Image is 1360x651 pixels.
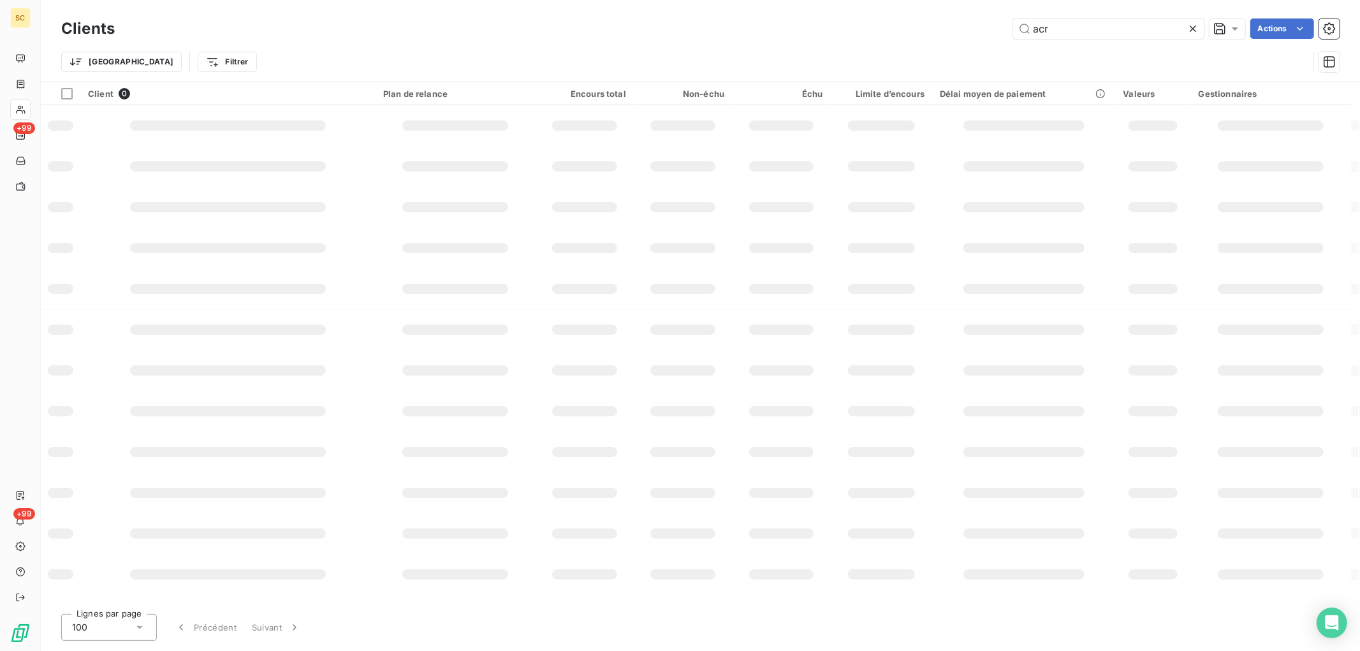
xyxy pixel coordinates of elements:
[61,52,182,72] button: [GEOGRAPHIC_DATA]
[383,89,528,99] div: Plan de relance
[88,89,113,99] span: Client
[940,89,1108,99] div: Délai moyen de paiement
[1250,18,1314,39] button: Actions
[1199,89,1343,99] div: Gestionnaires
[641,89,724,99] div: Non-échu
[119,88,130,99] span: 0
[1013,18,1204,39] input: Rechercher
[543,89,626,99] div: Encours total
[838,89,925,99] div: Limite d’encours
[10,8,31,28] div: SC
[61,17,115,40] h3: Clients
[1317,608,1347,638] div: Open Intercom Messenger
[10,623,31,643] img: Logo LeanPay
[72,621,87,634] span: 100
[1123,89,1183,99] div: Valeurs
[198,52,256,72] button: Filtrer
[13,122,35,134] span: +99
[13,508,35,520] span: +99
[244,614,309,641] button: Suivant
[167,614,244,641] button: Précédent
[740,89,823,99] div: Échu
